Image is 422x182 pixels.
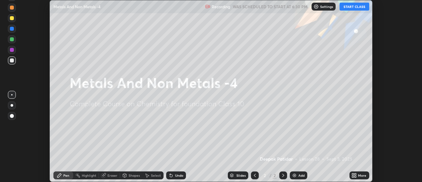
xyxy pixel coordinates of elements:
img: class-settings-icons [314,4,319,9]
div: Undo [175,174,183,177]
div: Slides [236,174,246,177]
p: Metals And Non Metals -4 [53,4,101,9]
div: 2 [261,173,268,177]
p: Recording [212,4,230,9]
p: Settings [320,5,333,8]
div: Pen [63,174,69,177]
div: Highlight [82,174,96,177]
div: Add [298,174,305,177]
h5: WAS SCHEDULED TO START AT 6:30 PM [233,4,308,10]
button: START CLASS [340,3,369,11]
div: Shapes [129,174,140,177]
img: recording.375f2c34.svg [205,4,210,9]
div: Select [151,174,161,177]
div: 2 [273,172,277,178]
div: / [269,173,271,177]
div: More [358,174,366,177]
div: Eraser [107,174,117,177]
img: add-slide-button [292,173,297,178]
